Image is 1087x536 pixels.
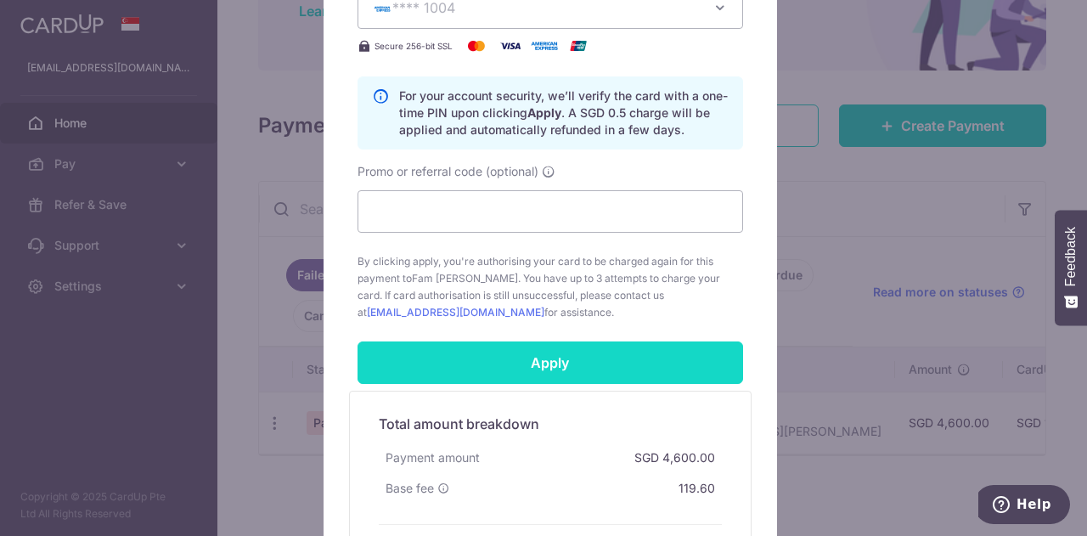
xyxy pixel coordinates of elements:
div: Payment amount [379,443,487,473]
img: AMEX [372,3,392,14]
img: Mastercard [459,36,493,56]
p: For your account security, we’ll verify the card with a one-time PIN upon clicking . A SGD 0.5 ch... [399,87,729,138]
span: Promo or referral code (optional) [358,163,538,180]
button: Feedback - Show survey [1055,210,1087,325]
span: By clicking apply, you're authorising your card to be charged again for this payment to . You hav... [358,253,743,321]
iframe: Opens a widget where you can find more information [978,485,1070,528]
span: Fam [PERSON_NAME] [412,272,518,285]
input: Apply [358,341,743,384]
div: 119.60 [672,473,722,504]
span: Secure 256-bit SSL [375,39,453,53]
img: American Express [527,36,561,56]
h5: Total amount breakdown [379,414,722,434]
img: UnionPay [561,36,595,56]
span: Base fee [386,480,434,497]
div: SGD 4,600.00 [628,443,722,473]
b: Apply [527,105,561,120]
a: [EMAIL_ADDRESS][DOMAIN_NAME] [367,306,544,319]
span: Feedback [1063,227,1079,286]
img: Visa [493,36,527,56]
